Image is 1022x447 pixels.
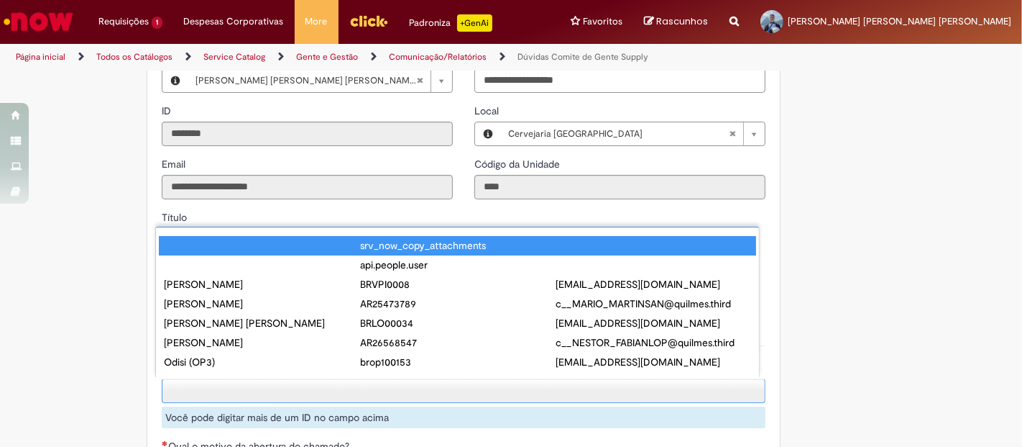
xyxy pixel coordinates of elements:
div: [PERSON_NAME] [PERSON_NAME] [164,316,359,330]
div: [EMAIL_ADDRESS][DOMAIN_NAME] [556,355,751,369]
div: BRVPI0008 [360,277,556,292]
div: api.people.user [360,258,556,272]
div: "/><script Bar [164,374,359,389]
div: Odisi (OP3) [164,355,359,369]
div: [EMAIL_ADDRESS][DOMAIN_NAME] [556,277,751,292]
div: brop100153 [360,355,556,369]
div: a@[DOMAIN_NAME] [360,374,556,389]
div: AR25473789 [360,297,556,311]
div: c__MARIO_MARTINSAN@quilmes.third [556,297,751,311]
div: a@[DOMAIN_NAME] [556,374,751,389]
div: [PERSON_NAME] [164,335,359,350]
div: [PERSON_NAME] [164,277,359,292]
div: c__NESTOR_FABIANLOP@quilmes.third [556,335,751,350]
div: [PERSON_NAME] [164,297,359,311]
div: AR26568547 [360,335,556,350]
div: srv_now_copy_attachments [360,238,556,253]
div: [EMAIL_ADDRESS][DOMAIN_NAME] [556,316,751,330]
div: BRLO00034 [360,316,556,330]
ul: Quem é o ID Impactado? [156,233,759,377]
